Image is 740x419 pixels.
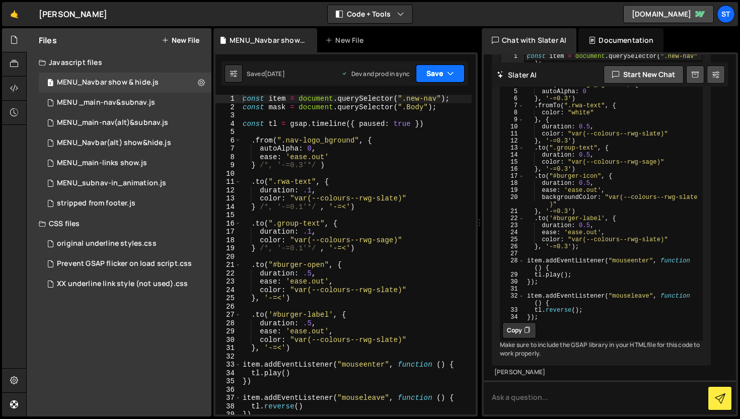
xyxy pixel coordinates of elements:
div: 11 [215,178,241,186]
div: 29 [215,327,241,336]
div: 22 [215,269,241,278]
div: 17 [215,228,241,236]
button: New File [162,36,199,44]
div: 23 [501,222,524,229]
div: 12 [501,137,524,145]
div: 33 [501,307,524,314]
div: 26 [215,303,241,311]
div: Prevent GSAP flicker on load script.css [57,259,192,268]
div: 9 [501,116,524,123]
button: Save [416,64,465,83]
div: 6 [215,136,241,145]
div: 16445/46582.css [39,234,211,254]
div: 32 [215,353,241,361]
div: 13 [215,194,241,203]
div: [PERSON_NAME] [39,8,107,20]
div: 26 [501,243,524,250]
div: Dev and prod in sync [341,69,410,78]
div: [DATE] [265,69,285,78]
div: 10 [501,123,524,130]
div: 16445/45701.js [39,113,211,133]
div: 29 [501,271,524,278]
div: 23 [215,277,241,286]
div: 3 [215,111,241,120]
div: MENU_Navbar(alt) show&hide.js [57,138,171,148]
div: New File [325,35,367,45]
div: Saved [247,69,285,78]
div: 37 [215,394,241,402]
div: 19 [501,187,524,194]
div: 35 [215,377,241,386]
h2: Slater AI [497,70,537,80]
div: 2 [215,103,241,112]
div: 13 [501,145,524,152]
div: MENU_subnav-in_animation.js [57,179,166,188]
div: 21 [501,208,524,215]
div: 8 [501,109,524,116]
div: [PERSON_NAME] [494,368,708,377]
div: 16445/44745.js [39,153,211,173]
div: 30 [501,278,524,286]
div: 14 [501,152,524,159]
div: 10 [215,170,241,178]
div: MENU_Navbar show & hide.js [57,78,159,87]
div: 24 [215,286,241,295]
div: 30 [215,336,241,344]
button: Code + Tools [328,5,412,23]
div: 16 [501,166,524,173]
div: 16445/45872.js [39,193,211,214]
div: 28 [215,319,241,328]
div: 14 [215,203,241,212]
div: 24 [501,229,524,236]
div: 7 [501,102,524,109]
div: MENU_Navbar show & hide.js [230,35,305,45]
button: Start new chat [604,65,684,84]
div: 31 [501,286,524,293]
div: 12 [215,186,241,195]
div: 16445/45696.js [39,133,211,153]
div: 11 [501,130,524,137]
div: 19 [215,244,241,253]
div: 28 [501,257,524,271]
a: St [717,5,735,23]
div: Javascript files [27,52,211,73]
div: 15 [215,211,241,220]
div: XX underline link style (not used).css [57,280,188,289]
div: 25 [501,236,524,243]
div: 25 [215,294,241,303]
div: 20 [215,253,241,261]
div: 34 [501,314,524,321]
div: 7 [215,145,241,153]
div: 9 [215,161,241,170]
div: 1 [215,95,241,103]
div: 27 [215,311,241,319]
div: 27 [501,250,524,257]
div: 22 [501,215,524,222]
div: 33 [215,361,241,369]
div: 32 [501,293,524,307]
div: MENU_main-links show.js [57,159,147,168]
div: 39 [215,410,241,419]
div: 31 [215,344,241,353]
div: 5 [501,88,524,95]
div: 15 [501,159,524,166]
div: MENU _main-nav&subnav.js [57,98,155,107]
div: 16445/46581.css [39,274,211,294]
div: 4 [215,120,241,128]
button: Copy [502,322,536,338]
a: 🤙 [2,2,27,26]
div: 20 [501,194,524,208]
div: 6 [501,95,524,102]
div: 38 [215,402,241,411]
div: 1 [501,53,524,67]
h2: Files [39,35,57,46]
div: 18 [501,180,524,187]
div: 16445/45833.css [39,254,211,274]
div: 16445/44754.js [39,173,211,193]
div: 16445/45050.js [39,93,211,113]
div: 5 [215,128,241,136]
div: 18 [215,236,241,245]
div: 8 [215,153,241,162]
div: original underline styles.css [57,239,157,248]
